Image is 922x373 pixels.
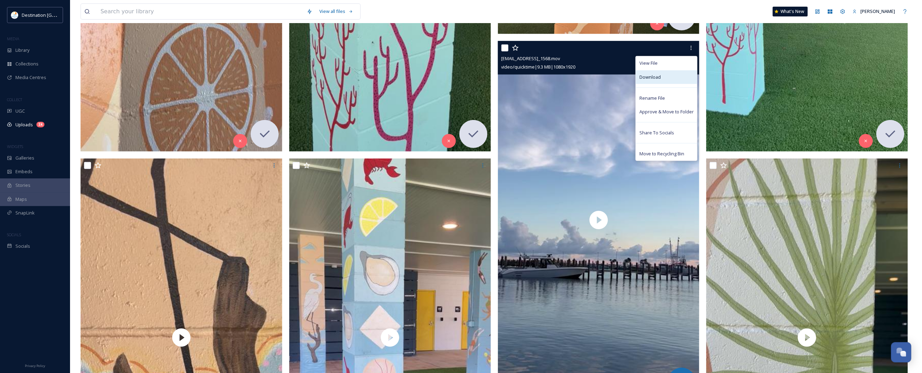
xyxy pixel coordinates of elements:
img: download.png [11,12,18,19]
span: View File [639,60,658,66]
span: MEDIA [7,36,19,41]
span: UGC [15,108,25,114]
span: Library [15,47,29,54]
a: What's New [773,7,808,16]
span: WIDGETS [7,144,23,149]
span: Stories [15,182,30,189]
span: Collections [15,61,39,67]
span: video/quicktime | 9.3 MB | 1080 x 1920 [501,64,576,70]
span: SnapLink [15,210,35,216]
span: Maps [15,196,27,203]
a: Privacy Policy [25,361,45,370]
span: Download [639,74,661,80]
span: Socials [15,243,30,249]
span: Move to Recycling Bin [639,150,684,157]
span: [PERSON_NAME] [861,8,895,14]
span: [EMAIL_ADDRESS]_1568.mov [501,55,560,62]
button: Open Chat [891,342,911,363]
span: Privacy Policy [25,364,45,368]
input: Search your library [97,4,303,19]
span: Uploads [15,121,33,128]
span: Destination [GEOGRAPHIC_DATA] [22,12,91,18]
span: Approve & Move to Folder [639,108,694,115]
span: Media Centres [15,74,46,81]
span: Rename File [639,95,665,101]
span: Share To Socials [639,129,674,136]
span: COLLECT [7,97,22,102]
div: 1k [36,122,44,127]
span: Embeds [15,168,33,175]
a: [PERSON_NAME] [849,5,899,18]
span: SOCIALS [7,232,21,237]
span: Galleries [15,155,34,161]
a: View all files [316,5,357,18]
